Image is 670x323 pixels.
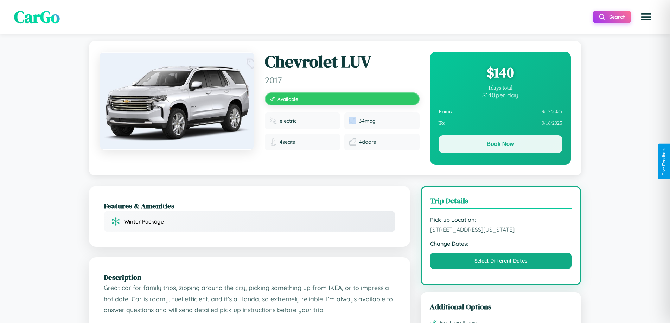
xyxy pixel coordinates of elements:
button: Book Now [439,135,562,153]
h3: Trip Details [430,195,572,209]
p: Great car for family trips, zipping around the city, picking something up from IKEA, or to impres... [104,282,395,316]
span: CarGo [14,5,60,28]
span: Search [609,14,625,20]
div: Give Feedback [662,147,666,176]
h2: Description [104,272,395,282]
img: Doors [349,138,356,146]
h1: Chevrolet LUV [265,52,420,72]
div: $ 140 [439,63,562,82]
h3: Additional Options [430,302,572,312]
img: Seats [270,138,277,146]
div: 9 / 18 / 2025 [439,117,562,129]
span: 4 doors [359,139,376,145]
strong: Change Dates: [430,240,572,247]
span: Winter Package [124,218,164,225]
span: Available [277,96,298,102]
div: 1 days total [439,85,562,91]
span: [STREET_ADDRESS][US_STATE] [430,226,572,233]
strong: From: [439,109,452,115]
strong: Pick-up Location: [430,216,572,223]
img: Fuel type [270,117,277,124]
h2: Features & Amenities [104,201,395,211]
button: Select Different Dates [430,253,572,269]
img: Fuel efficiency [349,117,356,124]
span: electric [280,118,296,124]
button: Search [593,11,631,23]
div: 9 / 17 / 2025 [439,106,562,117]
img: Chevrolet LUV 2017 [100,52,254,150]
span: 4 seats [280,139,295,145]
button: Open menu [636,7,656,27]
strong: To: [439,120,446,126]
span: 2017 [265,75,420,85]
span: 34 mpg [359,118,376,124]
div: $ 140 per day [439,91,562,99]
